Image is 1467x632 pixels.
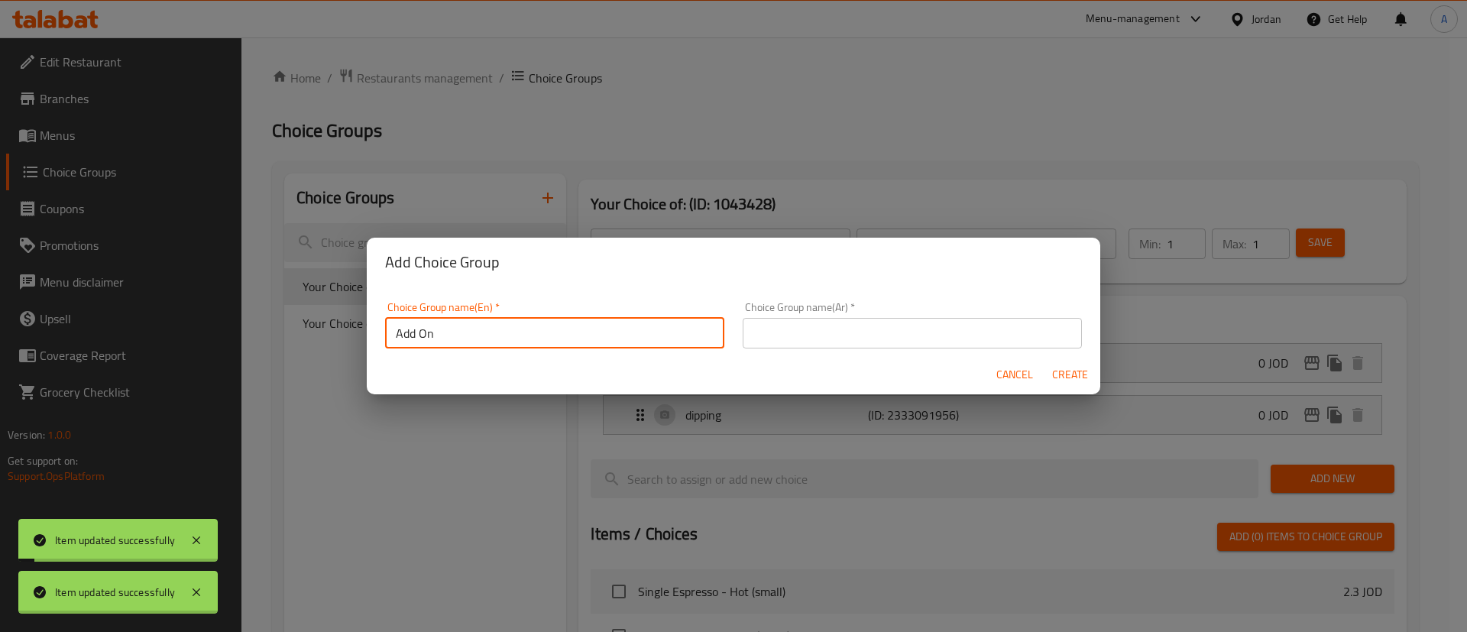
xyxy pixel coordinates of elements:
button: Create [1045,361,1094,389]
span: Create [1051,365,1088,384]
button: Cancel [990,361,1039,389]
h2: Add Choice Group [385,250,1082,274]
span: Cancel [996,365,1033,384]
div: Item updated successfully [55,532,175,549]
input: Please enter Choice Group name(ar) [743,318,1082,348]
div: Item updated successfully [55,584,175,601]
input: Please enter Choice Group name(en) [385,318,724,348]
